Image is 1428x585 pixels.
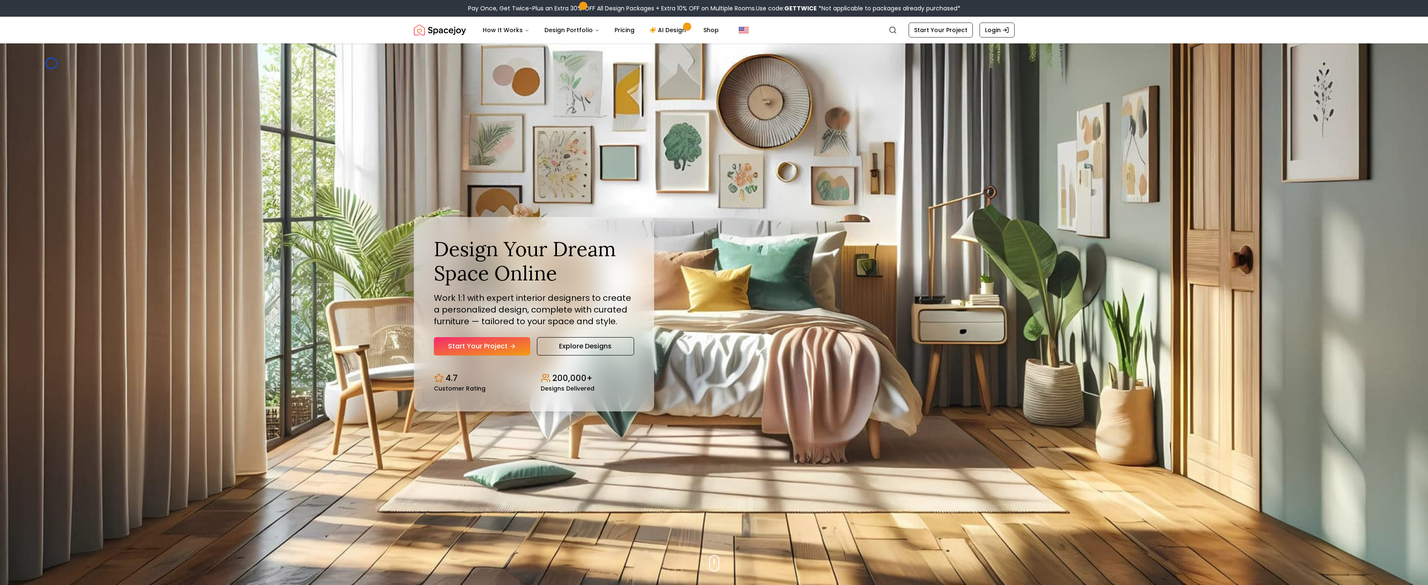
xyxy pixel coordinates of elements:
p: 4.7 [446,372,458,384]
p: 200,000+ [552,372,592,384]
a: Explore Designs [537,337,634,356]
small: Designs Delivered [541,386,594,391]
img: United States [739,25,749,35]
span: *Not applicable to packages already purchased* [817,4,960,13]
nav: Main [476,22,725,38]
span: Use code: [756,4,817,13]
button: Design Portfolio [538,22,606,38]
p: Work 1:1 with expert interior designers to create a personalized design, complete with curated fu... [434,292,634,327]
b: GETTWICE [784,4,817,13]
h1: Design Your Dream Space Online [434,237,634,285]
nav: Global [414,17,1015,43]
img: Spacejoy Logo [414,22,466,38]
div: Pay Once, Get Twice-Plus an Extra 30% OFF All Design Packages + Extra 10% OFF on Multiple Rooms. [468,4,960,13]
a: AI Design [643,22,695,38]
div: Design stats [434,366,634,391]
a: Spacejoy [414,22,466,38]
a: Login [980,23,1015,38]
button: How It Works [476,22,536,38]
a: Start Your Project [434,337,530,356]
a: Pricing [608,22,641,38]
a: Shop [697,22,725,38]
small: Customer Rating [434,386,486,391]
a: Start Your Project [909,23,973,38]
